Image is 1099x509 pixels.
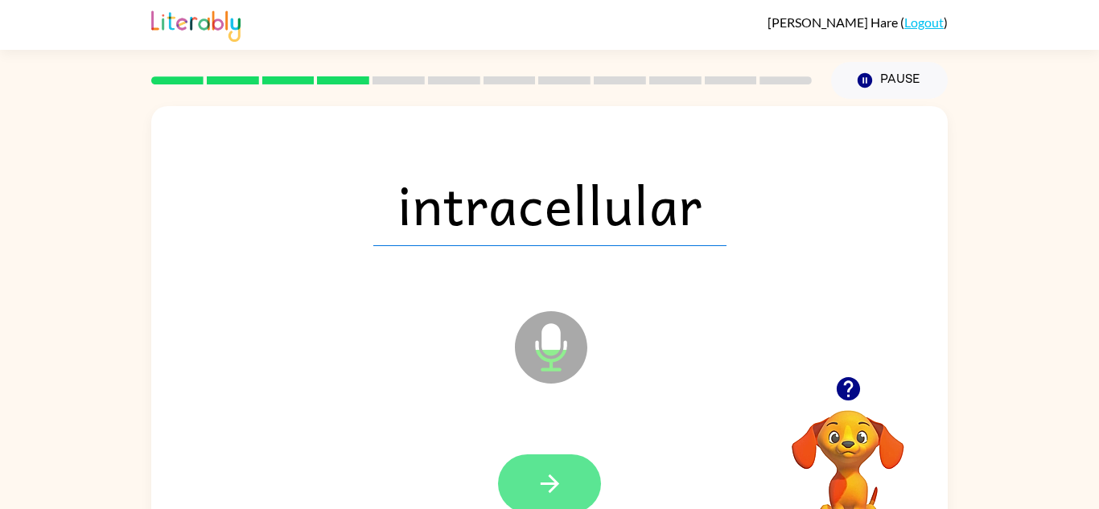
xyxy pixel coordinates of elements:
[373,162,726,246] span: intracellular
[904,14,944,30] a: Logout
[151,6,241,42] img: Literably
[831,62,948,99] button: Pause
[768,14,948,30] div: ( )
[768,14,900,30] span: [PERSON_NAME] Hare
